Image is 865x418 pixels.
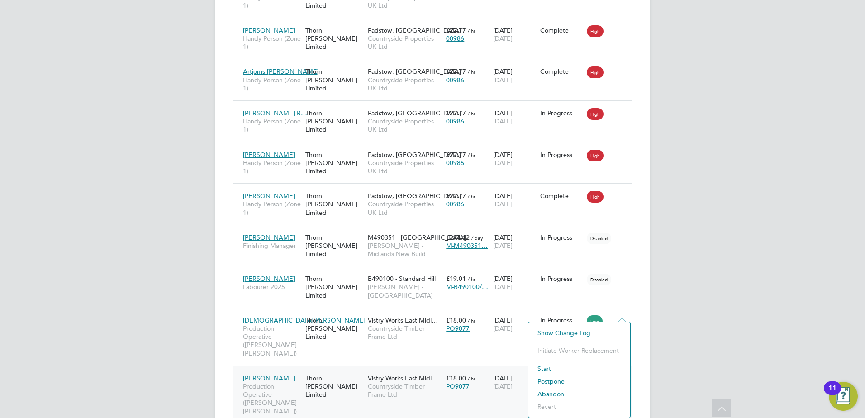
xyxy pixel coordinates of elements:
span: High [587,150,604,161]
div: [DATE] [491,270,538,295]
span: [DATE] [493,159,513,167]
span: / hr [468,152,475,158]
div: Complete [540,67,583,76]
span: [PERSON_NAME] R… [243,109,307,117]
span: High [587,25,604,37]
span: [DATE] [493,283,513,291]
div: 11 [828,388,836,400]
div: Thorn [PERSON_NAME] Limited [303,187,366,221]
span: Finishing Manager [243,242,301,250]
span: / day [471,234,483,241]
span: [DATE] [493,34,513,43]
span: [DATE] [493,76,513,84]
div: Thorn [PERSON_NAME] Limited [303,312,366,346]
div: In Progress [540,151,583,159]
span: Padstow, [GEOGRAPHIC_DATA] [368,151,461,159]
div: [DATE] [491,146,538,171]
span: Countryside Properties UK Ltd [368,76,442,92]
a: [PERSON_NAME] R…Handy Person (Zone 1)Thorn [PERSON_NAME] LimitedPadstow, [GEOGRAPHIC_DATA]Country... [241,104,632,112]
span: / hr [468,275,475,282]
span: [PERSON_NAME] [243,233,295,242]
a: [PERSON_NAME]Finishing ManagerThorn [PERSON_NAME] LimitedM490351 - [GEOGRAPHIC_DATA][PERSON_NAME]... [241,228,632,236]
span: [PERSON_NAME] [243,26,295,34]
span: [PERSON_NAME] [243,275,295,283]
span: 00986 [446,34,464,43]
div: Thorn [PERSON_NAME] Limited [303,229,366,263]
div: [DATE] [491,104,538,130]
a: [PERSON_NAME]Labourer 2025Thorn [PERSON_NAME] LimitedB490100 - Standard Hill[PERSON_NAME] - [GEOG... [241,270,632,277]
span: 00986 [446,159,464,167]
button: Open Resource Center, 11 new notifications [829,382,858,411]
div: Complete [540,26,583,34]
span: Handy Person (Zone 1) [243,34,301,51]
span: [PERSON_NAME] [243,374,295,382]
li: Revert [533,400,626,413]
span: £18.00 [446,316,466,324]
a: [PERSON_NAME]Handy Person (Zone 1)Thorn [PERSON_NAME] LimitedPadstow, [GEOGRAPHIC_DATA]Countrysid... [241,146,632,153]
span: Handy Person (Zone 1) [243,200,301,216]
a: [PERSON_NAME]Handy Person (Zone 1)Thorn [PERSON_NAME] LimitedPadstow, [GEOGRAPHIC_DATA]Countrysid... [241,21,632,29]
span: Handy Person (Zone 1) [243,76,301,92]
div: Thorn [PERSON_NAME] Limited [303,146,366,180]
span: PO9077 [446,324,470,332]
span: 00986 [446,117,464,125]
span: Countryside Properties UK Ltd [368,200,442,216]
span: 00986 [446,200,464,208]
span: Production Operative ([PERSON_NAME] [PERSON_NAME]) [243,324,301,357]
span: Padstow, [GEOGRAPHIC_DATA] [368,67,461,76]
span: Low [587,315,603,327]
span: Vistry Works East Midl… [368,316,438,324]
span: £22.77 [446,109,466,117]
span: / hr [468,68,475,75]
span: £18.00 [446,374,466,382]
div: In Progress [540,275,583,283]
span: £22.77 [446,151,466,159]
span: £22.77 [446,26,466,34]
div: In Progress [540,316,583,324]
span: Vistry Works East Midl… [368,374,438,382]
span: M-B490100/… [446,283,488,291]
div: [DATE] [491,22,538,47]
div: In Progress [540,109,583,117]
div: Complete [540,192,583,200]
span: Countryside Properties UK Ltd [368,34,442,51]
div: Thorn [PERSON_NAME] Limited [303,370,366,404]
span: [DEMOGRAPHIC_DATA][PERSON_NAME] [243,316,366,324]
div: Thorn [PERSON_NAME] Limited [303,63,366,97]
li: Postpone [533,375,626,388]
div: [DATE] [491,312,538,337]
span: [DATE] [493,324,513,332]
span: / hr [468,110,475,117]
div: Thorn [PERSON_NAME] Limited [303,22,366,56]
a: [PERSON_NAME]Handy Person (Zone 1)Thorn [PERSON_NAME] LimitedPadstow, [GEOGRAPHIC_DATA]Countrysid... [241,187,632,195]
span: Countryside Timber Frame Ltd [368,382,442,399]
span: £22.77 [446,67,466,76]
span: [DATE] [493,200,513,208]
span: High [587,191,604,203]
div: [DATE] [491,370,538,395]
div: [DATE] [491,229,538,254]
span: [DATE] [493,242,513,250]
span: Countryside Properties UK Ltd [368,117,442,133]
span: Disabled [587,233,611,244]
div: Thorn [PERSON_NAME] Limited [303,270,366,304]
span: Handy Person (Zone 1) [243,117,301,133]
span: High [587,66,604,78]
span: M490351 - [GEOGRAPHIC_DATA] [368,233,466,242]
span: Handy Person (Zone 1) [243,159,301,175]
span: B490100 - Standard Hill [368,275,436,283]
span: High [587,108,604,120]
span: / hr [468,375,475,382]
span: [PERSON_NAME] [243,192,295,200]
a: [PERSON_NAME]Production Operative ([PERSON_NAME] [PERSON_NAME])Thorn [PERSON_NAME] LimitedVistry ... [241,369,632,377]
span: Padstow, [GEOGRAPHIC_DATA] [368,109,461,117]
span: Disabled [587,274,611,285]
span: [PERSON_NAME] - [GEOGRAPHIC_DATA] [368,283,442,299]
div: [DATE] [491,187,538,213]
div: In Progress [540,233,583,242]
span: Countryside Timber Frame Ltd [368,324,442,341]
span: Artjoms [PERSON_NAME] [243,67,319,76]
span: Padstow, [GEOGRAPHIC_DATA] [368,26,461,34]
span: Padstow, [GEOGRAPHIC_DATA] [368,192,461,200]
span: £294.12 [446,233,470,242]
